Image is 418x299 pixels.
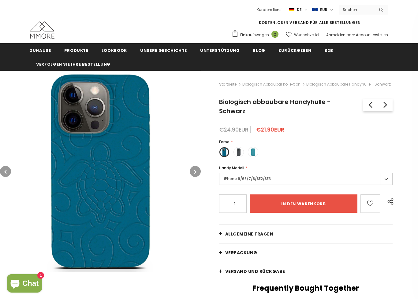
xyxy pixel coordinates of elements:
a: B2B [324,43,333,57]
span: EUR [320,7,327,13]
a: Blog [253,43,265,57]
span: B2B [324,48,333,53]
span: de [297,7,302,13]
h2: Frequently Bought Together [219,284,393,293]
inbox-online-store-chat: Onlineshop-Chat von Shopify [5,274,44,294]
span: Einkaufswagen [240,32,269,38]
a: Zurückgeben [278,43,311,57]
span: Handy Modell [219,165,244,171]
a: Produkte [64,43,88,57]
span: 2 [271,31,278,38]
a: Einkaufswagen 2 [232,30,282,39]
span: Wunschzettel [294,32,319,38]
span: Zurückgeben [278,48,311,53]
span: Biologisch abbaubare Handyhülle - Schwarz [306,81,391,88]
a: Allgemeine Fragen [219,225,393,243]
a: Biologisch abbaubar Kollektion [242,82,300,87]
span: Allgemeine Fragen [225,231,274,237]
span: Unsere Geschichte [140,48,187,53]
span: Zuhause [30,48,51,53]
span: Biologisch abbaubare Handyhülle - Schwarz [219,98,330,115]
span: €21.90EUR [256,126,284,133]
a: Anmelden [326,32,345,37]
a: Versand und Rückgabe [219,262,393,281]
span: Produkte [64,48,88,53]
a: Zuhause [30,43,51,57]
span: Verpackung [225,250,257,256]
input: in den warenkorb [250,194,358,213]
a: Account erstellen [356,32,388,37]
a: Verfolgen Sie Ihre Bestellung [36,57,110,71]
span: Farbe [219,139,230,144]
img: i-lang-2.png [289,7,294,12]
a: Verpackung [219,243,393,262]
span: Unterstützung [200,48,240,53]
a: Lookbook [102,43,127,57]
img: MMORE Cases [30,21,54,39]
span: Verfolgen Sie Ihre Bestellung [36,61,110,67]
span: Blog [253,48,265,53]
span: Versand und Rückgabe [225,268,285,274]
a: Wunschzettel [286,29,319,40]
span: KOSTENLOSEN VERSAND FÜR ALLE BESTELLUNGEN [259,20,361,25]
input: Search Site [339,5,374,14]
a: Startseite [219,81,237,88]
span: €24.90EUR [219,126,248,133]
label: iPhone 6/6S/7/8/SE2/SE3 [219,173,393,185]
span: Lookbook [102,48,127,53]
a: Unterstützung [200,43,240,57]
span: oder [346,32,355,37]
a: Unsere Geschichte [140,43,187,57]
span: Kundendienst [257,7,283,12]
